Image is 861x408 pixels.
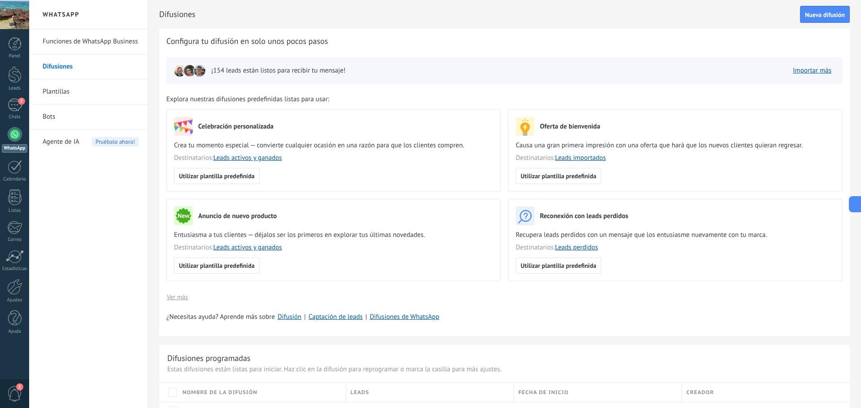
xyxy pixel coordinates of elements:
[174,168,260,184] button: Utilizar plantilla predefinida
[521,173,596,179] span: Utilizar plantilla predefinida
[2,144,27,153] div: WhatsApp
[793,66,831,75] a: Importar más
[174,243,493,252] span: Destinatarios:
[555,243,598,252] a: Leads perdidos
[29,79,148,104] li: Plantillas
[29,54,148,79] li: Difusiones
[213,154,282,162] a: Leads activos y ganados
[166,313,843,322] div: | |
[166,313,275,322] span: ¿Necesitas ayuda? Aprende más sobre
[2,297,28,303] div: Ajustes
[2,86,28,91] div: Leads
[2,329,28,335] div: Ayuda
[179,262,255,269] span: Utilizar plantilla predefinida
[516,141,835,150] span: Causa una gran primera impresión con una oferta que hará que los nuevos clientes quieran regresar.
[2,208,28,214] div: Listas
[800,6,850,23] button: Nueva difusión
[2,237,28,243] div: Correo
[183,64,196,77] img: leadIcon
[370,313,439,321] a: Difusiones de WhatsApp
[687,388,714,397] span: Creador
[174,141,493,150] span: Crea tu momento especial — convierte cualquier ocasión en una razón para que los clientes compren.
[805,12,845,18] span: Nueva difusión
[516,258,601,274] button: Utilizar plantilla predefinida
[351,388,370,397] span: Leads
[92,137,139,146] span: Pruébalo ahora!
[43,129,79,155] span: Agente de IA
[166,290,188,304] button: Ver más
[159,5,800,23] h2: Difusiones
[29,129,148,154] li: Agente de IA
[166,95,329,104] span: Explora nuestras difusiones predefinidas listas para usar:
[167,353,250,363] div: Difusiones programadas
[198,122,274,131] h3: Celebración personalizada
[516,243,835,252] span: Destinatarios:
[29,104,148,129] li: Bots
[16,383,23,391] span: 1
[18,98,25,105] span: 2
[2,266,28,272] div: Estadísticas
[43,79,139,104] a: Plantillas
[2,176,28,182] div: Calendario
[198,212,277,220] h3: Anuncio de nuevo producto
[213,243,282,252] a: Leads activos y ganados
[309,313,363,321] a: Captación de leads
[174,258,260,274] button: Utilizar plantilla predefinida
[179,173,255,179] span: Utilizar plantilla predefinida
[183,388,257,397] span: Nombre de la difusión
[29,29,148,54] li: Funciones de WhatsApp Business
[2,114,28,120] div: Chats
[211,66,345,75] span: ¡154 leads están listos para recibir tu mensaje!
[516,168,601,184] button: Utilizar plantilla predefinida
[43,29,139,54] a: Funciones de WhatsApp Business
[174,154,493,163] span: Destinatarios:
[43,104,139,129] a: Bots
[278,313,301,321] a: Difusión
[516,154,835,163] span: Destinatarios:
[167,294,188,300] span: Ver más
[167,365,842,374] p: Estas difusiones están listas para iniciar. Haz clic en la difusión para reprogramar o marca la c...
[2,53,28,59] div: Panel
[174,64,186,77] img: leadIcon
[521,262,596,269] span: Utilizar plantilla predefinida
[43,129,139,155] a: Agente de IAPruébalo ahora!
[516,231,835,240] span: Recupera leads perdidos con un mensaje que los entusiasme nuevamente con tu marca.
[518,388,569,397] span: Fecha de inicio
[174,231,493,240] span: Entusiasma a tus clientes — déjalos ser los primeros en explorar tus últimas novedades.
[540,122,600,131] h3: Oferta de bienvenida
[43,54,139,79] a: Difusiones
[789,64,835,77] button: Importar más
[193,64,206,77] img: leadIcon
[166,36,328,47] span: Configura tu difusión en solo unos pocos pasos
[540,212,628,220] h3: Reconexión con leads perdidos
[555,154,606,162] a: Leads importados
